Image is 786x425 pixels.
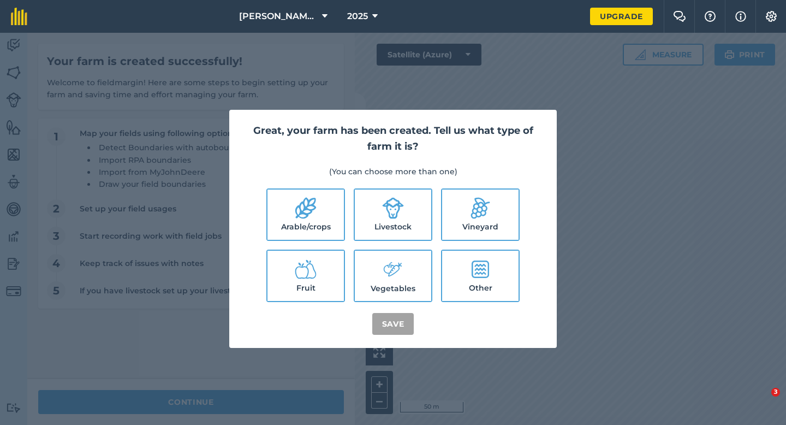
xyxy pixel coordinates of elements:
[11,8,27,25] img: fieldmargin Logo
[771,388,780,397] span: 3
[442,190,519,240] label: Vineyard
[242,123,544,155] h2: Great, your farm has been created. Tell us what type of farm it is?
[735,10,746,23] img: svg+xml;base64,PHN2ZyB4bWxucz0iaHR0cDovL3d3dy53My5vcmcvMjAwMC9zdmciIHdpZHRoPSIxNyIgaGVpZ2h0PSIxNy...
[372,313,414,335] button: Save
[673,11,686,22] img: Two speech bubbles overlapping with the left bubble in the forefront
[242,166,544,178] p: (You can choose more than one)
[267,251,344,301] label: Fruit
[765,11,778,22] img: A cog icon
[239,10,318,23] span: [PERSON_NAME] & Sons
[347,10,368,23] span: 2025
[749,388,775,414] iframe: Intercom live chat
[355,251,431,301] label: Vegetables
[590,8,653,25] a: Upgrade
[442,251,519,301] label: Other
[704,11,717,22] img: A question mark icon
[267,190,344,240] label: Arable/crops
[355,190,431,240] label: Livestock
